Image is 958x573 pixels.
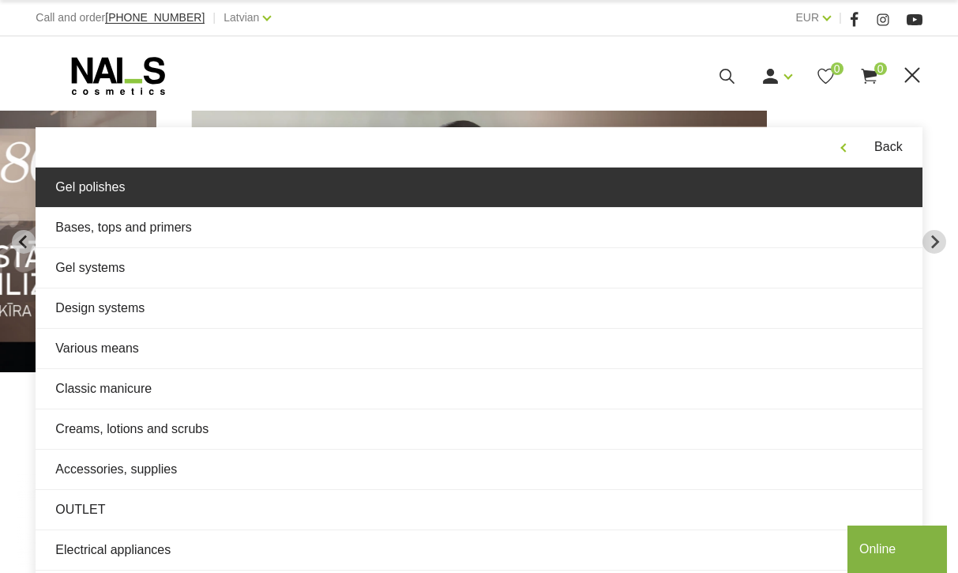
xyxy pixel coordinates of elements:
a: 0 [816,66,836,86]
font: Electrical appliances [55,543,171,556]
a: Latvian [224,8,259,27]
font: Classic manicure [55,382,152,395]
font: 0 [877,62,884,75]
a: OUTLET [36,490,922,530]
a: Various means [36,329,922,368]
a: Gel polishes [36,168,922,207]
font: Creams, lotions and scrubs [55,422,209,435]
a: EUR [795,8,819,27]
font: Latvian [224,11,259,24]
font: Gel polishes [55,180,125,194]
a: Design systems [36,288,922,328]
a: Gel systems [36,248,922,288]
a: Back [36,127,922,167]
font: Design systems [55,301,145,315]
font: EUR [795,11,819,24]
font: | [839,10,842,24]
button: Next slide [922,230,946,254]
a: Creams, lotions and scrubs [36,409,922,449]
a: Classic manicure [36,369,922,409]
a: Accessories, supplies [36,450,922,489]
font: [PHONE_NUMBER] [105,11,205,24]
button: Previous slide [12,230,36,254]
a: Bases, tops and primers [36,208,922,247]
font: Accessories, supplies [55,462,177,476]
font: Call and order [36,11,105,24]
font: Back [874,140,903,153]
a: 0 [859,66,879,86]
font: Various means [55,341,139,355]
a: [PHONE_NUMBER] [105,12,205,24]
font: Gel systems [55,261,125,274]
font: OUTLET [55,503,105,516]
font: Bases, tops and primers [55,221,192,234]
font: 0 [834,62,840,75]
iframe: chat widget [847,522,950,573]
a: Electrical appliances [36,530,922,570]
font: | [212,10,216,24]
